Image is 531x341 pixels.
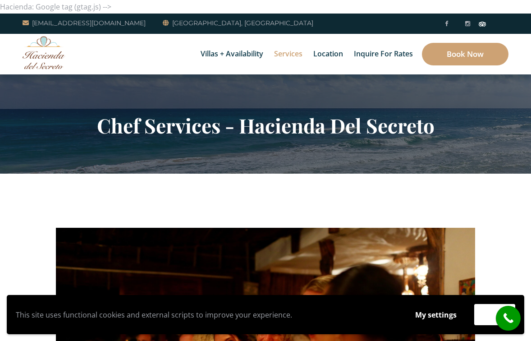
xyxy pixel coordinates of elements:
[496,306,521,331] a: call
[498,308,518,328] i: call
[479,22,486,26] img: Tripadvisor_logomark.svg
[196,34,268,74] a: Villas + Availability
[309,34,348,74] a: Location
[56,114,475,137] h2: Chef Services - Hacienda Del Secreto
[16,308,398,322] p: This site uses functional cookies and external scripts to improve your experience.
[349,34,417,74] a: Inquire for Rates
[163,18,313,28] a: [GEOGRAPHIC_DATA], [GEOGRAPHIC_DATA]
[23,18,146,28] a: [EMAIL_ADDRESS][DOMAIN_NAME]
[422,43,508,65] a: Book Now
[474,304,515,325] button: Accept
[407,304,465,325] button: My settings
[270,34,307,74] a: Services
[23,36,65,69] img: Awesome Logo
